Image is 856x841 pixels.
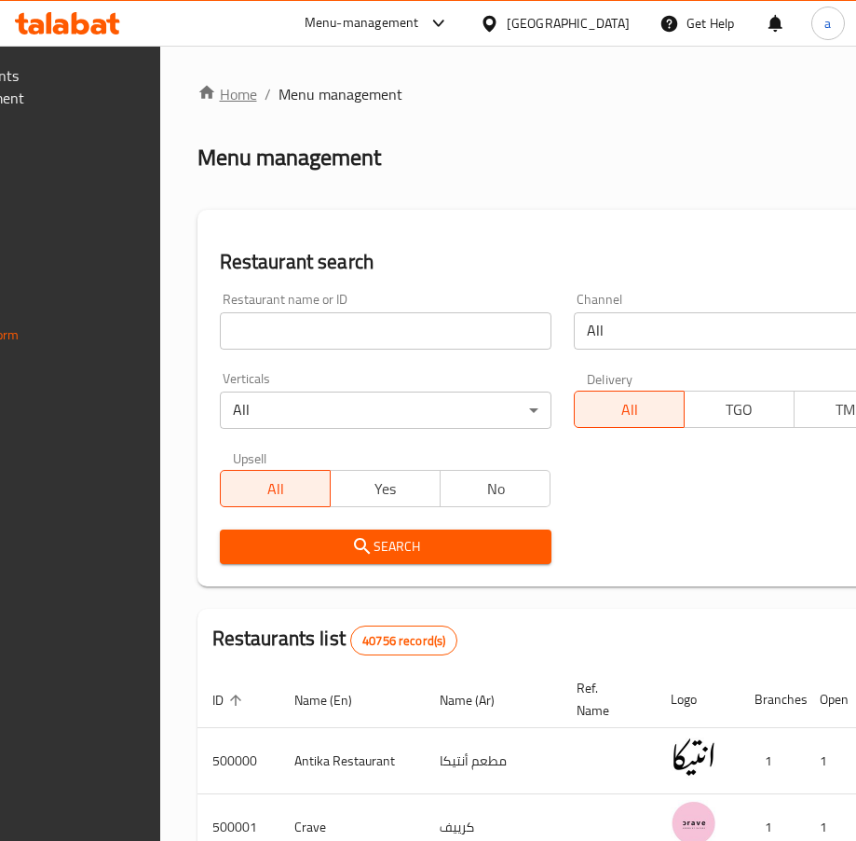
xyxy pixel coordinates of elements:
li: / [265,83,271,105]
input: Search for restaurant name or ID.. [220,312,551,350]
span: ID [212,689,248,711]
span: Menu management [279,83,402,105]
div: Total records count [350,626,457,655]
span: TGO [692,396,787,423]
button: All [220,470,331,507]
h2: Restaurants list [212,625,458,655]
td: 1 [740,728,805,794]
td: مطعم أنتيكا [425,728,562,794]
span: No [448,476,543,503]
div: [GEOGRAPHIC_DATA] [507,13,630,34]
div: Menu-management [305,12,419,34]
label: Delivery [587,372,633,385]
label: Upsell [233,451,267,464]
th: Open [805,671,849,728]
span: Name (En) [294,689,376,711]
button: Yes [330,470,441,507]
img: Antika Restaurant [671,734,717,780]
span: All [228,476,323,503]
button: TGO [684,391,795,428]
div: All [220,392,551,429]
th: Branches [740,671,805,728]
span: Yes [338,476,433,503]
td: Antika Restaurant [279,728,425,794]
h2: Menu management [197,143,381,172]
th: Logo [656,671,740,728]
td: 500000 [197,728,279,794]
span: 40756 record(s) [351,632,456,650]
span: Name (Ar) [440,689,519,711]
button: Search [220,530,551,564]
span: Search [235,535,537,558]
a: Home [197,83,257,105]
td: 1 [805,728,849,794]
span: All [582,396,677,423]
span: Ref. Name [577,677,633,722]
button: All [574,391,685,428]
button: No [440,470,550,507]
span: a [824,13,831,34]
